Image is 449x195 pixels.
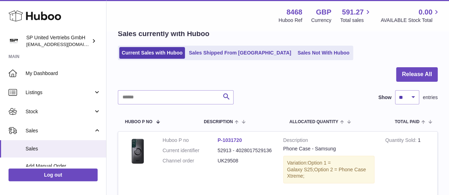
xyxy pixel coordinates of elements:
td: 1 [380,132,437,192]
img: PhoneCase_Galaxy.webp [124,137,152,165]
a: 591.27 Total sales [340,7,372,24]
h2: Sales currently with Huboo [118,29,209,39]
dt: Huboo P no [163,137,218,144]
div: Variation: [283,156,375,184]
button: Release All [396,67,438,82]
a: Sales Not With Huboo [295,47,352,59]
span: Add Manual Order [26,163,101,170]
span: Total sales [340,17,372,24]
strong: Description [283,137,375,145]
span: AVAILABLE Stock Total [380,17,440,24]
a: Log out [9,168,98,181]
dd: 52913 - 4028017529136 [218,147,273,154]
img: internalAdmin-8468@internal.huboo.com [9,36,19,46]
span: Total paid [395,120,420,124]
a: Sales Shipped From [GEOGRAPHIC_DATA] [186,47,294,59]
span: 0.00 [418,7,432,17]
span: Sales [26,145,101,152]
a: 0.00 AVAILABLE Stock Total [380,7,440,24]
span: Listings [26,89,93,96]
span: entries [423,94,438,101]
label: Show [378,94,391,101]
span: My Dashboard [26,70,101,77]
strong: 8468 [286,7,302,17]
span: Description [204,120,233,124]
span: Sales [26,127,93,134]
span: Huboo P no [125,120,152,124]
span: Option 2 = Phone Case Xtreme; [287,167,366,179]
span: ALLOCATED Quantity [289,120,338,124]
strong: GBP [316,7,331,17]
span: Stock [26,108,93,115]
a: P-1031720 [218,137,242,143]
dd: UK29508 [218,157,273,164]
dt: Channel order [163,157,218,164]
strong: Quantity Sold [385,137,418,145]
a: Current Sales with Huboo [119,47,185,59]
div: Phone Case - Samsung [283,145,375,152]
span: Option 1 = Galaxy S25; [287,160,331,172]
div: SP United Vertriebs GmbH [26,34,90,48]
span: [EMAIL_ADDRESS][DOMAIN_NAME] [26,41,104,47]
dt: Current identifier [163,147,218,154]
div: Currency [311,17,332,24]
div: Huboo Ref [279,17,302,24]
span: 591.27 [342,7,363,17]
